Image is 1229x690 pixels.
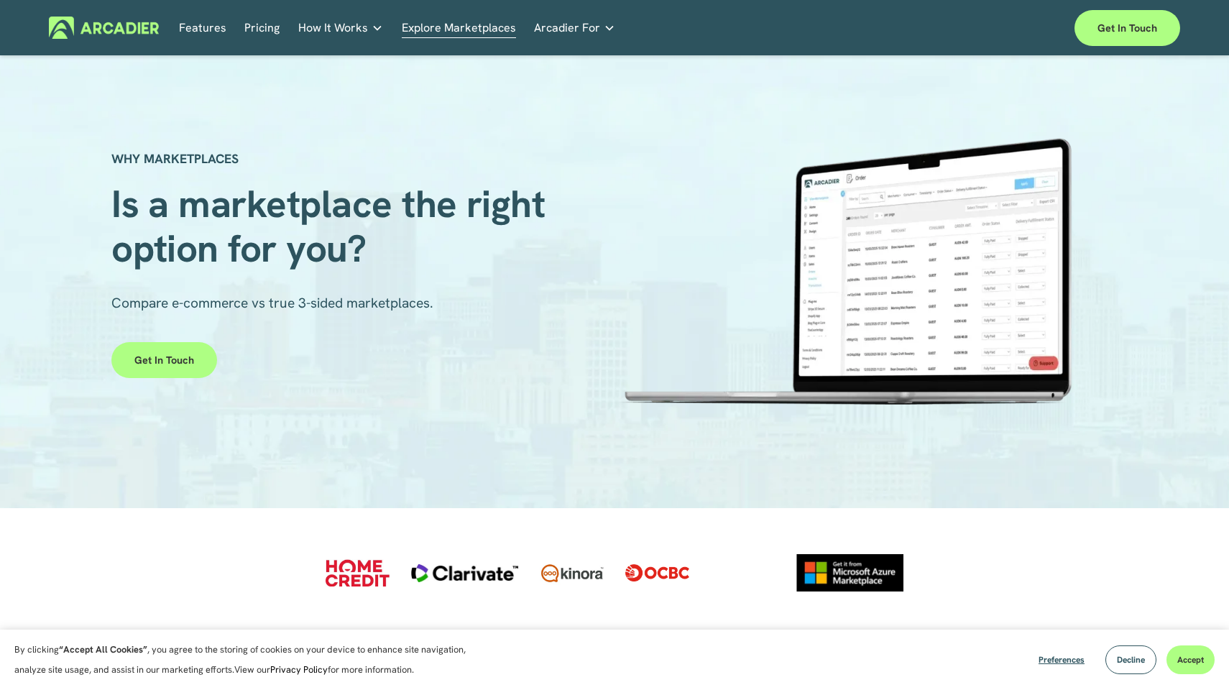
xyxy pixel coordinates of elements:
span: Preferences [1039,654,1085,666]
a: Explore Marketplaces [402,17,516,39]
a: folder dropdown [534,17,615,39]
a: folder dropdown [298,17,383,39]
a: Get in touch [1074,10,1180,46]
a: Features [179,17,226,39]
button: Preferences [1028,645,1095,674]
button: Decline [1105,645,1156,674]
span: Arcadier For [534,18,600,38]
span: Is a marketplace the right option for you? [111,179,555,273]
span: Compare e-commerce vs true 3-sided marketplaces. [111,294,433,312]
p: By clicking , you agree to the storing of cookies on your device to enhance site navigation, anal... [14,640,482,680]
a: Pricing [244,17,280,39]
span: Accept [1177,654,1204,666]
span: How It Works [298,18,368,38]
strong: “Accept All Cookies” [59,643,147,655]
span: Decline [1117,654,1145,666]
a: Get in touch [111,342,217,378]
button: Accept [1166,645,1215,674]
strong: WHY MARKETPLACES [111,150,239,167]
img: Arcadier [49,17,159,39]
a: Privacy Policy [270,663,328,676]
